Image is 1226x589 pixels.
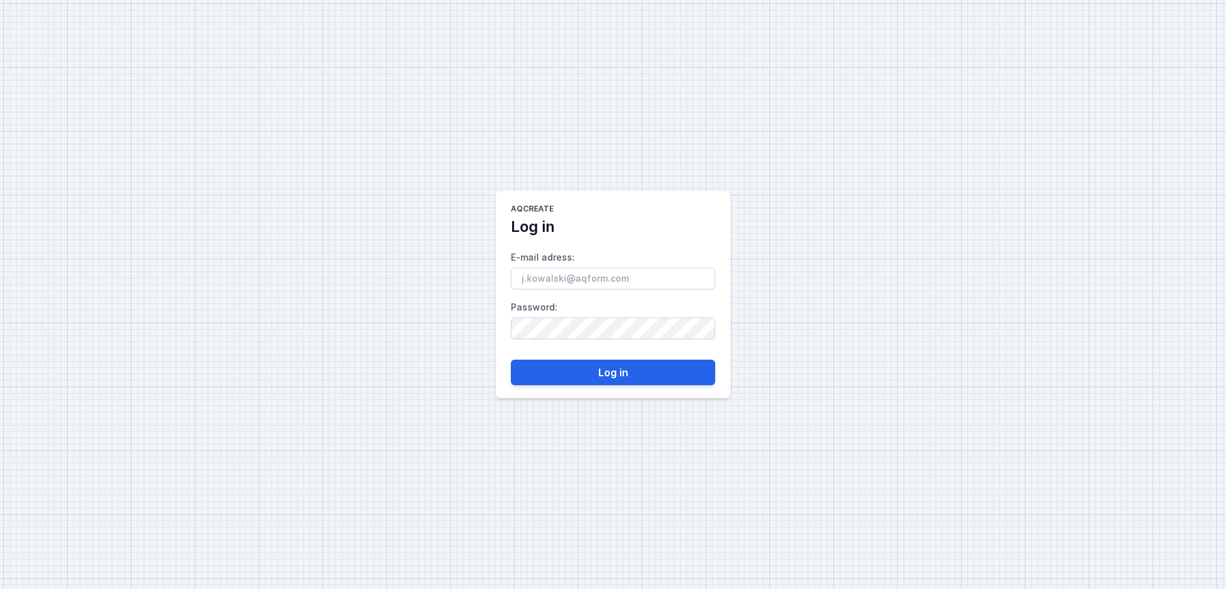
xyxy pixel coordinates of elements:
[511,360,715,385] button: Log in
[511,297,715,339] label: Password :
[511,268,715,289] input: E-mail adress:
[511,317,715,339] input: Password:
[511,217,555,237] h2: Log in
[511,247,715,289] label: E-mail adress :
[511,204,554,217] h1: AQcreate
